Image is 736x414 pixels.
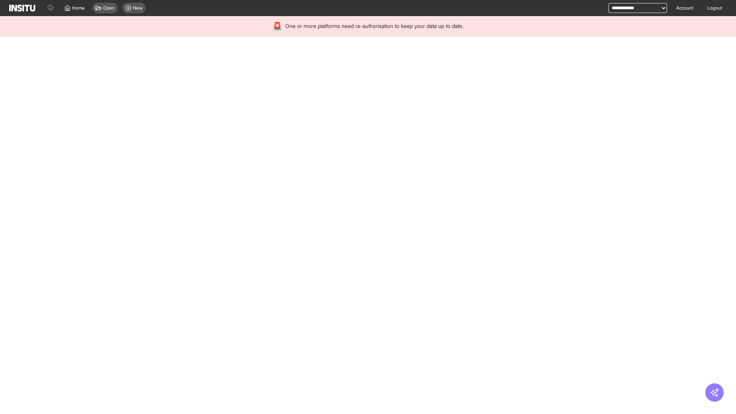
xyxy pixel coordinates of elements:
[285,22,463,30] span: One or more platforms need re-authorisation to keep your data up to date.
[133,5,143,11] span: New
[103,5,115,11] span: Open
[273,21,282,31] div: 🚨
[9,5,35,11] img: Logo
[72,5,85,11] span: Home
